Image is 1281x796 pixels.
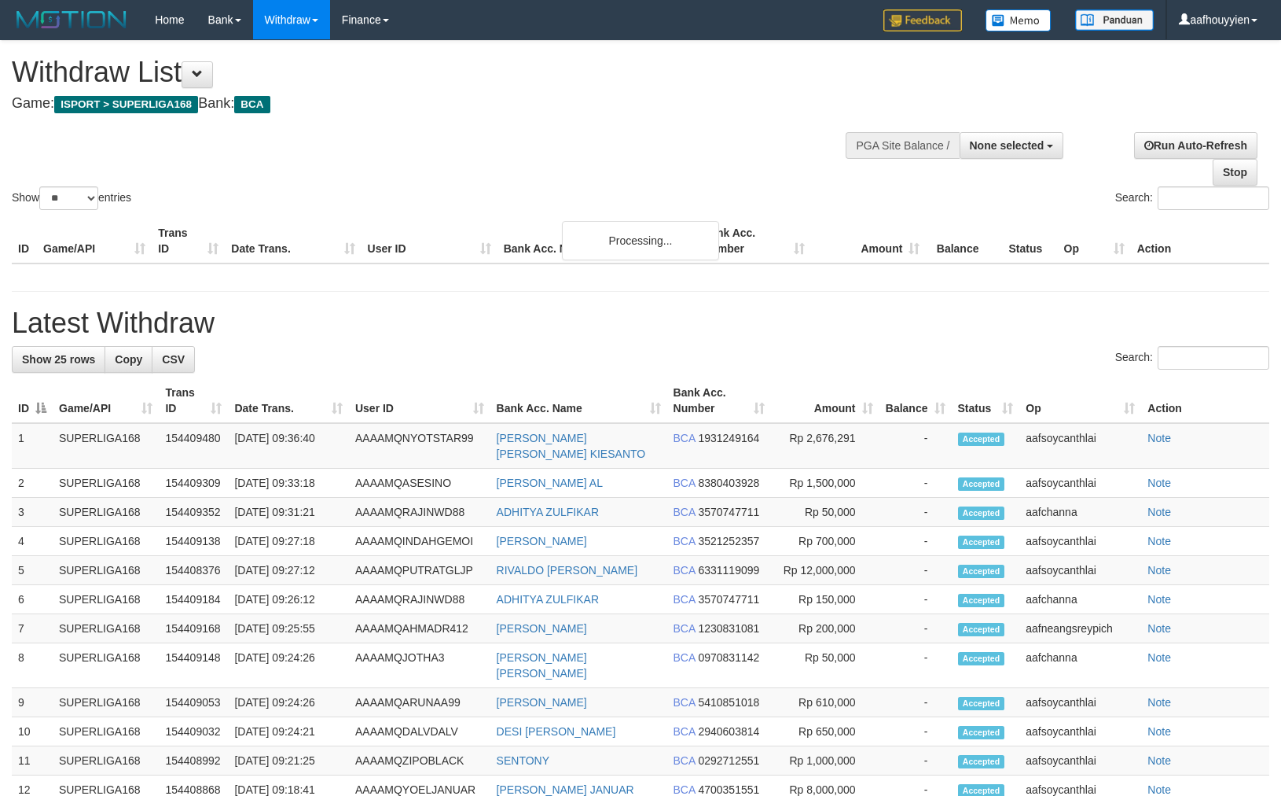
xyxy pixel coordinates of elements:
[12,585,53,614] td: 6
[1115,186,1269,210] label: Search:
[228,378,349,423] th: Date Trans.: activate to sort column ascending
[115,353,142,366] span: Copy
[12,219,37,263] th: ID
[1019,469,1141,498] td: aafsoycanthlai
[879,378,952,423] th: Balance: activate to sort column ascending
[958,433,1005,446] span: Accepted
[1147,622,1171,635] a: Note
[1147,535,1171,547] a: Note
[958,726,1005,739] span: Accepted
[1075,9,1154,31] img: panduan.png
[879,614,952,643] td: -
[12,614,53,643] td: 7
[1019,423,1141,469] td: aafsoycanthlai
[771,717,879,746] td: Rp 650,000
[490,378,667,423] th: Bank Acc. Name: activate to sort column ascending
[1019,556,1141,585] td: aafsoycanthlai
[349,469,490,498] td: AAAAMQASESINO
[53,614,159,643] td: SUPERLIGA168
[879,688,952,717] td: -
[159,527,228,556] td: 154409138
[674,622,696,635] span: BCA
[152,219,225,263] th: Trans ID
[53,498,159,527] td: SUPERLIGA168
[349,614,490,643] td: AAAAMQAHMADR412
[12,556,53,585] td: 5
[152,346,195,373] a: CSV
[1115,346,1269,370] label: Search:
[349,643,490,688] td: AAAAMQJOTHA3
[497,477,603,489] a: [PERSON_NAME] AL
[53,688,159,717] td: SUPERLIGA168
[958,652,1005,665] span: Accepted
[349,688,490,717] td: AAAAMQARUNAA99
[12,378,53,423] th: ID: activate to sort column descending
[159,585,228,614] td: 154409184
[698,477,759,489] span: Copy 8380403928 to clipboard
[674,651,696,664] span: BCA
[228,746,349,776] td: [DATE] 09:21:25
[698,783,759,796] span: Copy 4700351551 to clipboard
[497,219,696,263] th: Bank Acc. Name
[497,593,599,606] a: ADHITYA ZULFIKAR
[159,643,228,688] td: 154409148
[771,585,879,614] td: Rp 150,000
[958,477,1005,491] span: Accepted
[883,9,962,31] img: Feedback.jpg
[674,754,696,767] span: BCA
[53,469,159,498] td: SUPERLIGA168
[1019,746,1141,776] td: aafsoycanthlai
[958,755,1005,768] span: Accepted
[771,469,879,498] td: Rp 1,500,000
[12,96,839,112] h4: Game: Bank:
[159,717,228,746] td: 154409032
[1131,219,1269,263] th: Action
[497,622,587,635] a: [PERSON_NAME]
[105,346,152,373] a: Copy
[54,96,198,113] span: ISPORT > SUPERLIGA168
[698,651,759,664] span: Copy 0970831142 to clipboard
[1147,696,1171,709] a: Note
[12,746,53,776] td: 11
[1147,754,1171,767] a: Note
[696,219,811,263] th: Bank Acc. Number
[22,353,95,366] span: Show 25 rows
[349,556,490,585] td: AAAAMQPUTRATGLJP
[228,585,349,614] td: [DATE] 09:26:12
[771,556,879,585] td: Rp 12,000,000
[497,696,587,709] a: [PERSON_NAME]
[362,219,497,263] th: User ID
[228,556,349,585] td: [DATE] 09:27:12
[879,469,952,498] td: -
[771,614,879,643] td: Rp 200,000
[228,643,349,688] td: [DATE] 09:24:26
[698,564,759,577] span: Copy 6331119099 to clipboard
[234,96,270,113] span: BCA
[162,353,185,366] span: CSV
[159,423,228,469] td: 154409480
[12,186,131,210] label: Show entries
[1147,477,1171,489] a: Note
[674,432,696,444] span: BCA
[1058,219,1131,263] th: Op
[1019,378,1141,423] th: Op: activate to sort column ascending
[879,643,952,688] td: -
[1147,651,1171,664] a: Note
[1002,219,1057,263] th: Status
[12,643,53,688] td: 8
[497,535,587,547] a: [PERSON_NAME]
[674,696,696,709] span: BCA
[497,725,616,738] a: DESI [PERSON_NAME]
[1019,527,1141,556] td: aafsoycanthlai
[159,498,228,527] td: 154409352
[1213,159,1257,186] a: Stop
[1158,346,1269,370] input: Search:
[39,186,98,210] select: Showentries
[159,688,228,717] td: 154409053
[12,469,53,498] td: 2
[1147,564,1171,577] a: Note
[53,556,159,585] td: SUPERLIGA168
[698,754,759,767] span: Copy 0292712551 to clipboard
[12,498,53,527] td: 3
[958,594,1005,607] span: Accepted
